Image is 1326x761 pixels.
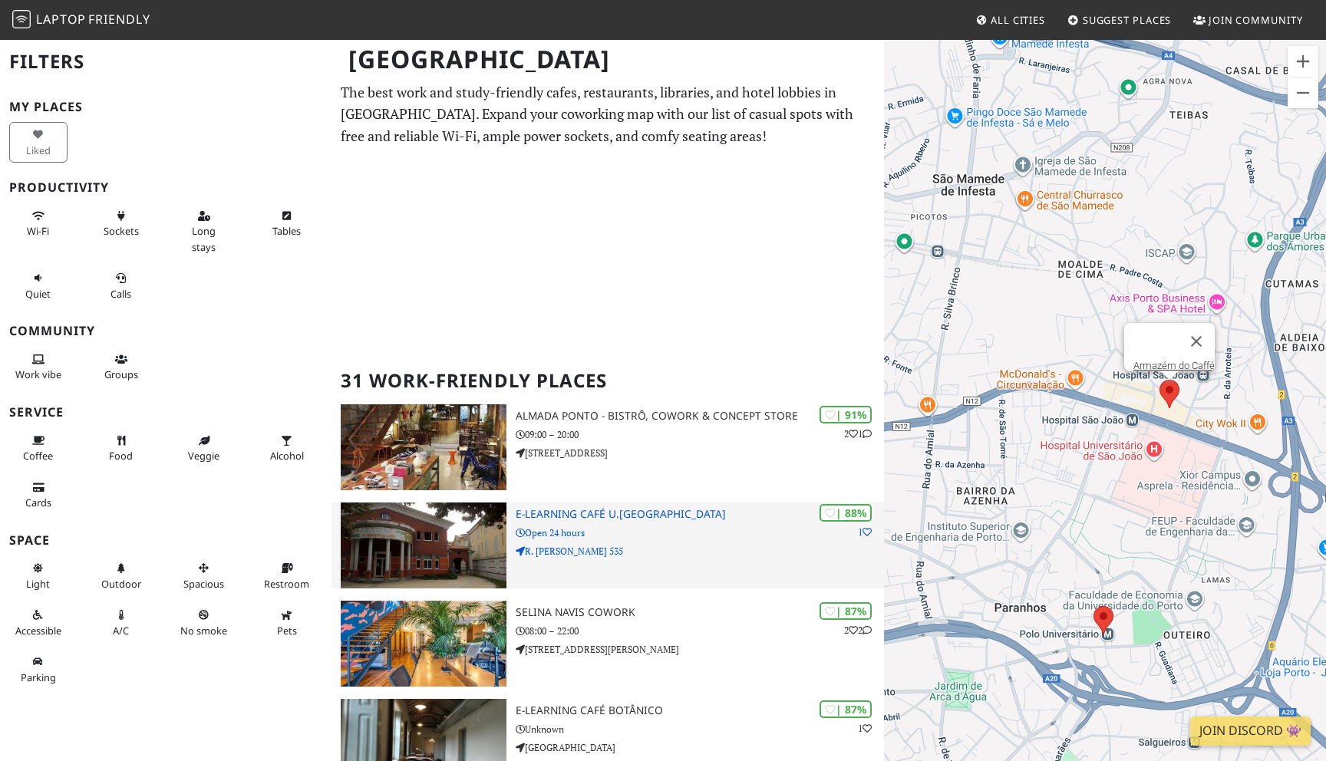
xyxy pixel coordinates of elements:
[270,449,304,463] span: Alcohol
[858,721,872,736] p: 1
[331,502,884,588] a: e-learning Café U.Porto | 88% 1 e-learning Café U.[GEOGRAPHIC_DATA] Open 24 hours R. [PERSON_NAME...
[516,446,884,460] p: [STREET_ADDRESS]
[820,504,872,522] div: | 88%
[1288,77,1318,108] button: Zoom out
[1083,13,1172,27] span: Suggest Places
[15,624,61,637] span: Accessible
[92,555,150,596] button: Outdoor
[9,405,322,420] h3: Service
[516,722,884,736] p: Unknown
[516,410,884,423] h3: Almada Ponto - Bistrô, Cowork & Concept Store
[516,427,884,442] p: 09:00 – 20:00
[341,404,506,490] img: Almada Ponto - Bistrô, Cowork & Concept Store
[858,525,872,539] p: 1
[341,601,506,687] img: Selina Navis CoWork
[101,577,141,591] span: Outdoor area
[516,704,884,717] h3: E-learning Café Botânico
[26,577,50,591] span: Natural light
[516,740,884,755] p: [GEOGRAPHIC_DATA]
[1209,13,1303,27] span: Join Community
[1187,6,1309,34] a: Join Community
[113,624,129,637] span: Air conditioned
[9,180,322,195] h3: Productivity
[9,533,322,548] h3: Space
[92,428,150,469] button: Food
[820,700,872,718] div: | 87%
[991,13,1045,27] span: All Cities
[110,287,131,301] span: Video/audio calls
[25,287,51,301] span: Quiet
[25,496,51,509] span: Credit cards
[1288,46,1318,77] button: Zoom in
[341,357,875,404] h2: 31 Work-Friendly Places
[258,555,316,596] button: Restroom
[341,502,506,588] img: e-learning Café U.Porto
[175,428,233,469] button: Veggie
[12,7,150,34] a: LaptopFriendly LaptopFriendly
[21,670,56,684] span: Parking
[516,508,884,521] h3: e-learning Café U.[GEOGRAPHIC_DATA]
[264,577,309,591] span: Restroom
[109,449,133,463] span: Food
[844,427,872,441] p: 2 1
[9,347,68,387] button: Work vibe
[1133,360,1215,371] a: Armazém do Caffé
[258,428,316,469] button: Alcohol
[36,11,86,28] span: Laptop
[1178,323,1215,360] button: Close
[1061,6,1178,34] a: Suggest Places
[331,404,884,490] a: Almada Ponto - Bistrô, Cowork & Concept Store | 91% 21 Almada Ponto - Bistrô, Cowork & Concept St...
[188,449,219,463] span: Veggie
[92,347,150,387] button: Groups
[12,10,31,28] img: LaptopFriendly
[92,203,150,244] button: Sockets
[9,602,68,643] button: Accessible
[9,475,68,516] button: Cards
[27,224,49,238] span: Stable Wi-Fi
[175,555,233,596] button: Spacious
[9,428,68,469] button: Coffee
[331,601,884,687] a: Selina Navis CoWork | 87% 22 Selina Navis CoWork 08:00 – 22:00 [STREET_ADDRESS][PERSON_NAME]
[175,203,233,259] button: Long stays
[88,11,150,28] span: Friendly
[192,224,216,253] span: Long stays
[516,606,884,619] h3: Selina Navis CoWork
[341,81,875,147] p: The best work and study-friendly cafes, restaurants, libraries, and hotel lobbies in [GEOGRAPHIC_...
[969,6,1051,34] a: All Cities
[15,367,61,381] span: People working
[92,265,150,306] button: Calls
[104,224,139,238] span: Power sockets
[9,649,68,690] button: Parking
[23,449,53,463] span: Coffee
[336,38,881,81] h1: [GEOGRAPHIC_DATA]
[277,624,297,637] span: Pet friendly
[9,265,68,306] button: Quiet
[9,203,68,244] button: Wi-Fi
[820,406,872,423] div: | 91%
[258,602,316,643] button: Pets
[516,624,884,638] p: 08:00 – 22:00
[180,624,227,637] span: Smoke free
[844,623,872,637] p: 2 2
[9,555,68,596] button: Light
[516,544,884,558] p: R. [PERSON_NAME] 535
[516,642,884,657] p: [STREET_ADDRESS][PERSON_NAME]
[104,367,138,381] span: Group tables
[272,224,301,238] span: Work-friendly tables
[258,203,316,244] button: Tables
[9,100,322,114] h3: My Places
[9,38,322,85] h2: Filters
[9,324,322,338] h3: Community
[175,602,233,643] button: No smoke
[92,602,150,643] button: A/C
[516,525,884,540] p: Open 24 hours
[183,577,224,591] span: Spacious
[820,602,872,620] div: | 87%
